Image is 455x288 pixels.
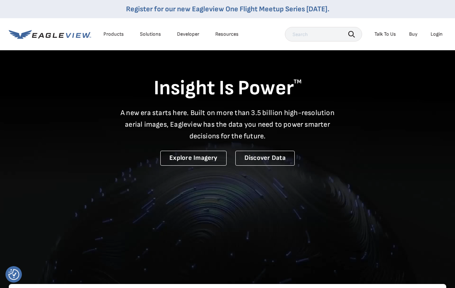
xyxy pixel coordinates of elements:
[285,27,362,42] input: Search
[103,31,124,38] div: Products
[160,151,227,166] a: Explore Imagery
[8,269,19,280] img: Revisit consent button
[8,269,19,280] button: Consent Preferences
[374,31,396,38] div: Talk To Us
[294,78,302,85] sup: TM
[116,107,339,142] p: A new era starts here. Built on more than 3.5 billion high-resolution aerial images, Eagleview ha...
[9,76,446,101] h1: Insight Is Power
[140,31,161,38] div: Solutions
[409,31,417,38] a: Buy
[126,5,329,13] a: Register for our new Eagleview One Flight Meetup Series [DATE].
[215,31,239,38] div: Resources
[177,31,199,38] a: Developer
[431,31,443,38] div: Login
[235,151,295,166] a: Discover Data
